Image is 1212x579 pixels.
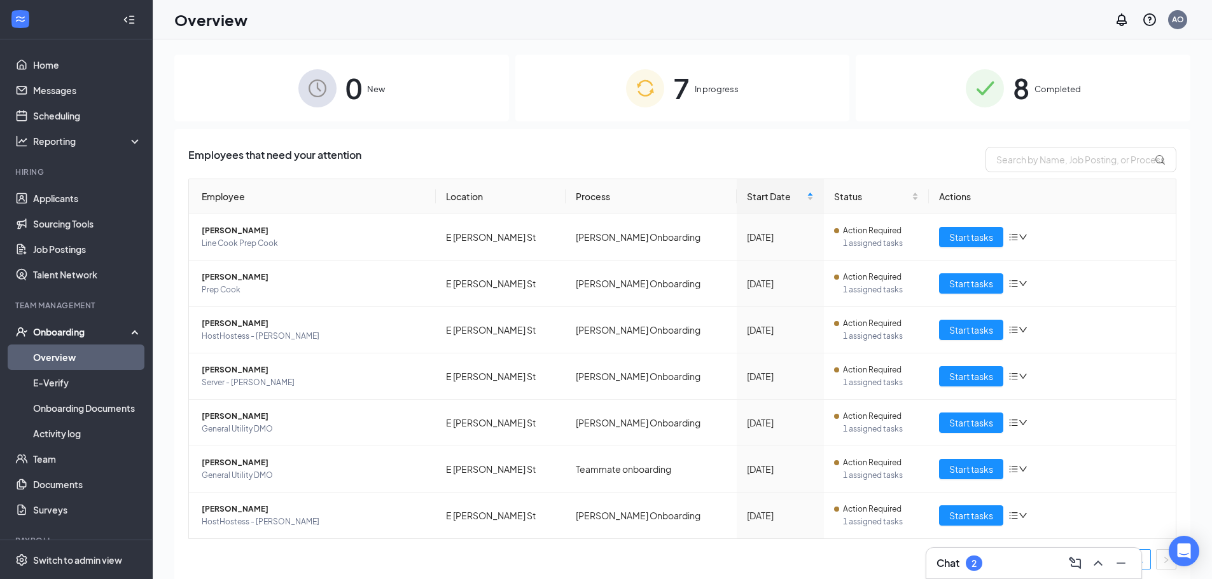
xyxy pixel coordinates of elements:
[972,558,977,569] div: 2
[1008,464,1019,474] span: bars
[436,261,566,307] td: E [PERSON_NAME] St
[747,230,814,244] div: [DATE]
[1008,418,1019,428] span: bars
[1008,232,1019,242] span: bars
[15,535,139,546] div: Payroll
[33,554,122,566] div: Switch to admin view
[747,369,814,383] div: [DATE]
[673,66,690,110] span: 7
[747,276,814,290] div: [DATE]
[949,462,993,476] span: Start tasks
[843,224,902,237] span: Action Required
[1008,510,1019,521] span: bars
[436,307,566,353] td: E [PERSON_NAME] St
[939,273,1003,294] button: Start tasks
[937,556,959,570] h3: Chat
[202,271,426,283] span: [PERSON_NAME]
[1065,553,1085,573] button: ComposeMessage
[747,508,814,522] div: [DATE]
[1019,233,1027,242] span: down
[33,325,131,338] div: Onboarding
[949,230,993,244] span: Start tasks
[747,462,814,476] div: [DATE]
[949,416,993,430] span: Start tasks
[174,9,247,31] h1: Overview
[747,323,814,337] div: [DATE]
[1019,279,1027,288] span: down
[202,423,426,435] span: General Utility DMO
[15,325,28,338] svg: UserCheck
[33,186,142,211] a: Applicants
[843,503,902,515] span: Action Required
[33,262,142,287] a: Talent Network
[189,179,436,214] th: Employee
[695,83,739,95] span: In progress
[202,515,426,528] span: HostHostess - [PERSON_NAME]
[843,515,919,528] span: 1 assigned tasks
[929,179,1176,214] th: Actions
[1088,553,1108,573] button: ChevronUp
[33,472,142,497] a: Documents
[843,237,919,250] span: 1 assigned tasks
[843,376,919,389] span: 1 assigned tasks
[843,283,919,296] span: 1 assigned tasks
[566,493,737,538] td: [PERSON_NAME] Onboarding
[1172,14,1184,25] div: AO
[843,469,919,482] span: 1 assigned tasks
[939,227,1003,247] button: Start tasks
[436,353,566,400] td: E [PERSON_NAME] St
[202,364,426,376] span: [PERSON_NAME]
[824,179,929,214] th: Status
[15,167,139,177] div: Hiring
[33,497,142,522] a: Surveys
[1156,549,1176,569] li: Next Page
[33,78,142,103] a: Messages
[33,103,142,128] a: Scheduling
[202,469,426,482] span: General Utility DMO
[188,147,361,172] span: Employees that need your attention
[15,554,28,566] svg: Settings
[202,330,426,343] span: HostHostess - [PERSON_NAME]
[202,503,426,515] span: [PERSON_NAME]
[566,179,737,214] th: Process
[843,423,919,435] span: 1 assigned tasks
[202,456,426,469] span: [PERSON_NAME]
[939,459,1003,479] button: Start tasks
[436,446,566,493] td: E [PERSON_NAME] St
[1169,536,1199,566] div: Open Intercom Messenger
[843,271,902,283] span: Action Required
[33,344,142,370] a: Overview
[1008,371,1019,381] span: bars
[15,135,28,147] svg: Analysis
[33,370,142,395] a: E-Verify
[345,66,362,110] span: 0
[939,366,1003,386] button: Start tasks
[939,320,1003,340] button: Start tasks
[1034,83,1081,95] span: Completed
[33,421,142,446] a: Activity log
[843,456,902,469] span: Action Required
[14,13,27,25] svg: WorkstreamLogo
[1111,553,1131,573] button: Minimize
[436,179,566,214] th: Location
[1013,66,1029,110] span: 8
[1090,555,1106,571] svg: ChevronUp
[33,135,143,147] div: Reporting
[436,400,566,446] td: E [PERSON_NAME] St
[566,261,737,307] td: [PERSON_NAME] Onboarding
[202,317,426,330] span: [PERSON_NAME]
[843,330,919,343] span: 1 assigned tasks
[33,236,142,262] a: Job Postings
[939,505,1003,526] button: Start tasks
[843,317,902,330] span: Action Required
[1019,372,1027,381] span: down
[1019,511,1027,520] span: down
[747,416,814,430] div: [DATE]
[33,446,142,472] a: Team
[367,83,385,95] span: New
[843,410,902,423] span: Action Required
[949,323,993,337] span: Start tasks
[1019,325,1027,334] span: down
[1008,278,1019,289] span: bars
[566,400,737,446] td: [PERSON_NAME] Onboarding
